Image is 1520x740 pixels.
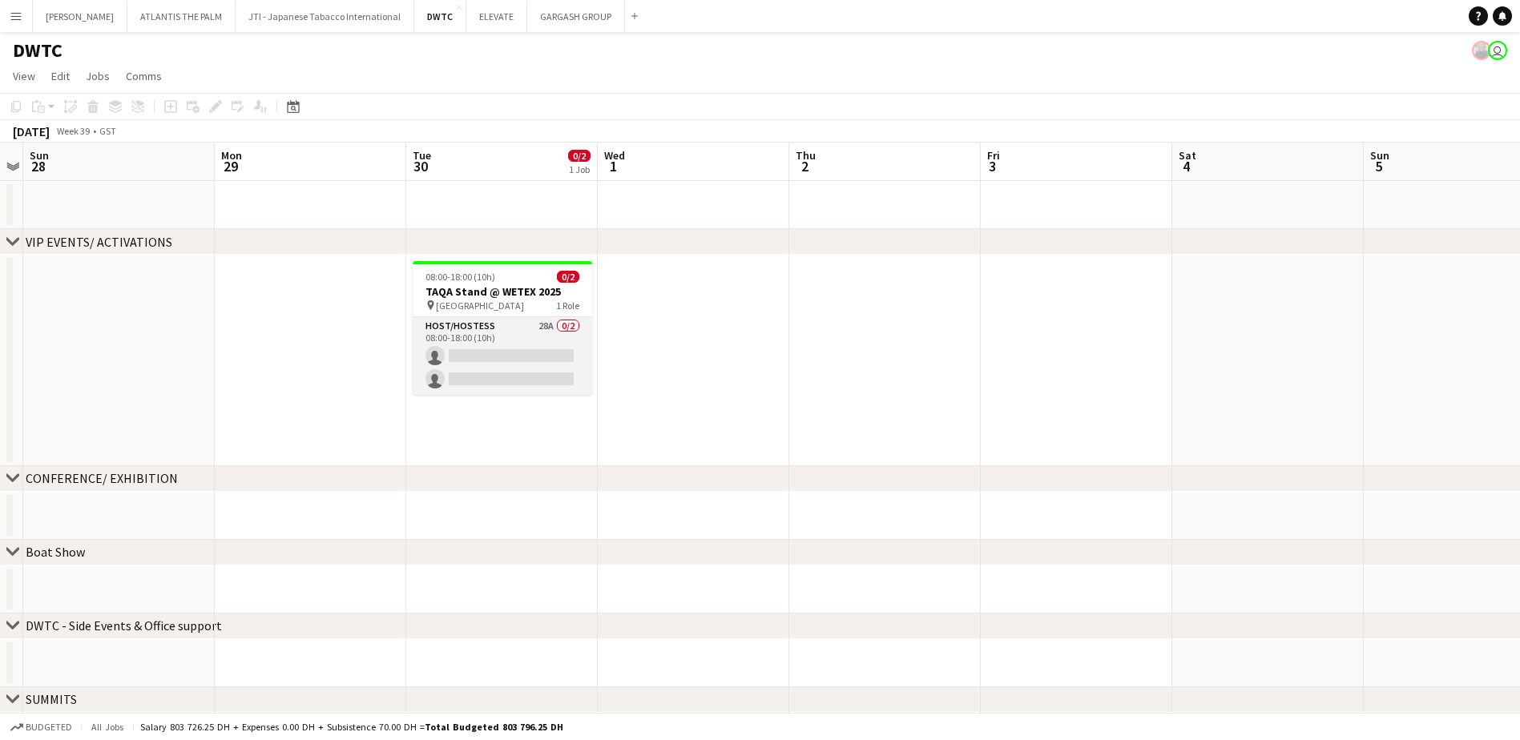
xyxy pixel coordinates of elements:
a: Comms [119,66,168,86]
span: Jobs [86,69,110,83]
div: DWTC - Side Events & Office support [26,617,222,633]
app-job-card: 08:00-18:00 (10h)0/2TAQA Stand @ WETEX 2025 [GEOGRAPHIC_DATA]1 RoleHost/Hostess28A0/208:00-18:00 ... [413,261,592,395]
span: Sun [1370,148,1389,163]
span: 0/2 [568,150,591,162]
button: GARGASH GROUP [527,1,625,32]
div: VIP EVENTS/ ACTIVATIONS [26,234,172,250]
div: GST [99,125,116,137]
button: [PERSON_NAME] [33,1,127,32]
span: 30 [410,157,431,175]
span: 3 [985,157,1000,175]
span: [GEOGRAPHIC_DATA] [436,300,524,312]
span: 08:00-18:00 (10h) [425,271,495,283]
span: Total Budgeted 803 796.25 DH [425,721,563,733]
span: 1 Role [556,300,579,312]
div: 1 Job [569,163,590,175]
span: Fri [987,148,1000,163]
span: Sat [1179,148,1196,163]
app-user-avatar: Anastasiia Iemelianova [1472,41,1491,60]
span: Sun [30,148,49,163]
button: ATLANTIS THE PALM [127,1,236,32]
span: Comms [126,69,162,83]
div: Salary 803 726.25 DH + Expenses 0.00 DH + Subsistence 70.00 DH = [140,721,563,733]
div: Boat Show [26,544,85,560]
span: Mon [221,148,242,163]
span: Week 39 [53,125,93,137]
button: DWTC [414,1,466,32]
span: All jobs [88,721,127,733]
a: View [6,66,42,86]
span: Wed [604,148,625,163]
span: Thu [796,148,816,163]
app-card-role: Host/Hostess28A0/208:00-18:00 (10h) [413,317,592,395]
a: Edit [45,66,76,86]
span: Edit [51,69,70,83]
app-user-avatar: Kerem Sungur [1488,41,1507,60]
span: 2 [793,157,816,175]
button: JTI - Japanese Tabacco International [236,1,414,32]
span: 0/2 [557,271,579,283]
a: Jobs [79,66,116,86]
span: Budgeted [26,722,72,733]
span: 4 [1176,157,1196,175]
div: CONFERENCE/ EXHIBITION [26,470,178,486]
h1: DWTC [13,38,62,62]
div: [DATE] [13,123,50,139]
span: 28 [27,157,49,175]
span: View [13,69,35,83]
h3: TAQA Stand @ WETEX 2025 [413,284,592,299]
button: Budgeted [8,718,75,736]
div: SUMMITS [26,691,77,707]
span: 29 [219,157,242,175]
span: Tue [413,148,431,163]
span: 1 [602,157,625,175]
span: 5 [1368,157,1389,175]
button: ELEVATE [466,1,527,32]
